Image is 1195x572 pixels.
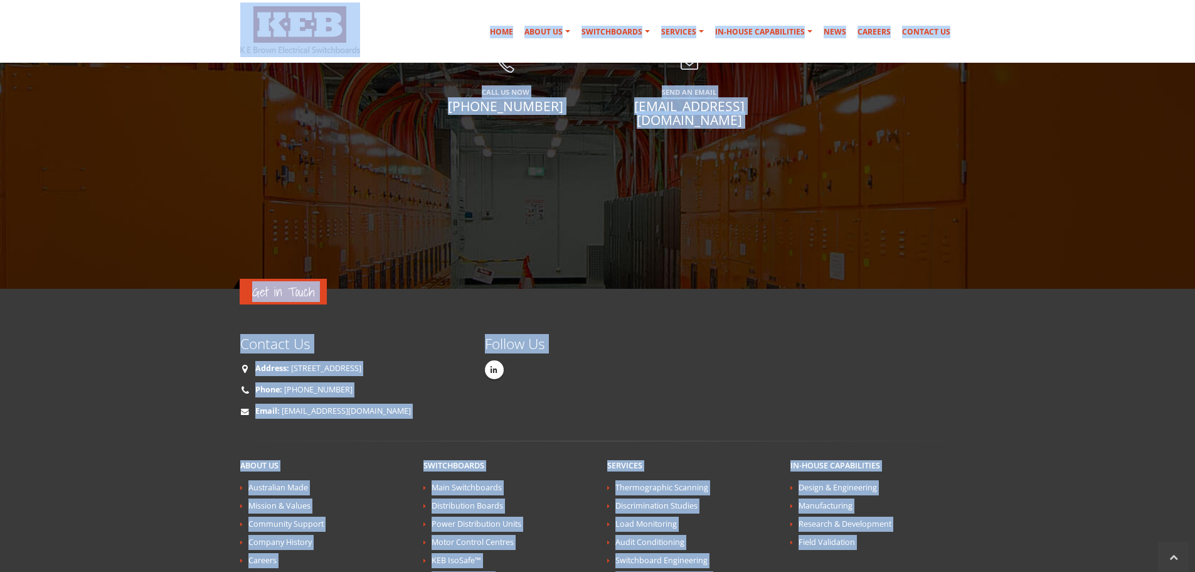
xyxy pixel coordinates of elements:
[248,537,312,548] a: Company History
[615,482,708,493] a: Thermographic Scanning
[819,19,851,45] a: News
[282,406,411,416] a: [EMAIL_ADDRESS][DOMAIN_NAME]
[897,19,955,45] a: Contact Us
[240,6,360,53] img: K E Brown Electrical Switchboards
[615,537,684,548] a: Audit Conditioning
[615,500,698,511] a: Discrimination Studies
[576,19,655,45] a: Switchboards
[423,55,588,132] a: Call Us Now [PHONE_NUMBER]
[248,482,308,493] a: Australian Made
[255,384,282,395] strong: Phone:
[615,555,708,566] a: Switchboard Engineering
[432,500,503,511] a: Distribution Boards
[607,85,772,99] span: Send An Email
[607,99,772,127] span: [EMAIL_ADDRESS][DOMAIN_NAME]
[291,363,361,374] a: [STREET_ADDRESS]
[255,363,289,374] strong: Address:
[799,500,852,511] a: Manufacturing
[799,482,877,493] a: Design & Engineering
[248,555,277,566] a: Careers
[485,19,518,45] a: Home
[255,406,280,416] strong: Email:
[519,19,575,45] a: About Us
[790,460,880,471] a: In-house Capabilities
[656,19,709,45] a: Services
[432,555,481,566] a: KEB IsoSafe™
[240,335,466,352] h4: Contact Us
[252,281,314,302] span: Get in Touch
[423,460,484,471] a: Switchboards
[485,335,588,352] h4: Follow Us
[607,460,642,471] a: Services
[248,519,324,529] a: Community Support
[485,360,504,379] a: Linkedin
[710,19,817,45] a: In-house Capabilities
[240,460,279,471] a: About Us
[432,482,502,493] a: Main Switchboards
[432,537,514,548] a: Motor Control Centres
[248,500,311,511] a: Mission & Values
[423,99,588,113] span: [PHONE_NUMBER]
[607,55,772,146] a: Send An Email [EMAIL_ADDRESS][DOMAIN_NAME]
[852,19,896,45] a: Careers
[799,519,891,529] a: Research & Development
[423,85,588,99] span: Call Us Now
[432,519,521,529] a: Power Distribution Units
[284,384,353,395] a: [PHONE_NUMBER]
[799,537,855,548] a: Field Validation
[615,519,677,529] a: Load Monitoring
